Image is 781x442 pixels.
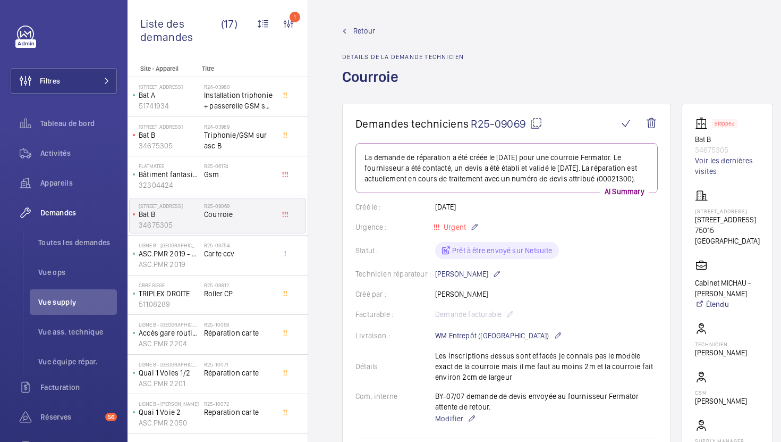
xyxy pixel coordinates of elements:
[139,328,200,338] p: Accès gare routière
[435,413,463,424] span: Modifier
[695,214,760,225] p: [STREET_ADDRESS]
[139,248,200,259] p: ASC.PMR 2019 - Quai 2 Voies 2B/1
[695,208,760,214] p: [STREET_ADDRESS]
[695,299,760,310] a: Étendu
[364,152,649,184] p: La demande de réparation a été créée le [DATE] pour une courroie Fermator. Le fournisseur a été c...
[38,237,117,248] span: Toutes les demandes
[204,169,274,180] span: Gsm
[695,145,760,155] p: 34675305
[204,130,274,151] span: Triphonie/GSM sur asc B
[204,123,274,130] h2: R24-03989
[139,282,200,288] p: CBRE SIEGE
[139,288,200,299] p: TRIPLEX DROITE
[355,117,469,130] span: Demandes techniciens
[204,84,274,90] h2: R24-03980
[38,267,117,278] span: Vue ops
[139,361,200,368] p: LIGNE B - [GEOGRAPHIC_DATA] SOUS BOIS
[139,407,200,418] p: Quai 1 Voie 2
[204,361,274,368] h2: R25-10071
[204,328,274,338] span: Réparation carte
[40,207,117,218] span: Demandes
[139,378,200,389] p: ASC.PMR 2201
[139,401,200,407] p: LIGNE B - [PERSON_NAME]
[139,90,200,101] p: Bat A
[139,101,200,111] p: 51741934
[204,203,274,209] h2: R25-09069
[38,327,117,337] span: Vue ass. technique
[139,180,200,190] p: 32304424
[40,412,101,422] span: Réserves
[140,17,221,44] span: Liste des demandes
[139,242,200,248] p: LIGNE B - [GEOGRAPHIC_DATA]
[695,225,760,246] p: 75015 [GEOGRAPHIC_DATA]
[695,155,760,177] a: Voir les dernières visites
[139,259,200,270] p: ASC.PMR 2019
[38,356,117,367] span: Vue équipe répar.
[695,117,712,130] img: elevator.svg
[139,220,200,230] p: 34675305
[442,223,466,231] span: Urgent
[139,169,200,180] p: Bâtiment fantasia 2 droit
[139,368,200,378] p: Quai 1 Voies 1/2
[204,242,274,248] h2: R25-09754
[204,163,274,169] h2: R25-06174
[128,65,198,72] p: Site - Appareil
[204,90,274,111] span: Installation triphonie + passerelle GSM sur deux appareils
[204,288,274,299] span: Roller CP
[38,297,117,307] span: Vue supply
[139,140,200,151] p: 34675305
[204,401,274,407] h2: R25-10072
[695,396,747,406] p: [PERSON_NAME]
[40,76,60,86] span: Filtres
[695,389,747,396] p: CSM
[11,68,117,94] button: Filtres
[139,84,200,90] p: [STREET_ADDRESS]
[139,418,200,428] p: ASC.PMR 2050
[204,209,274,220] span: Courroie
[204,321,274,328] h2: R25-10069
[40,118,117,129] span: Tableau de bord
[715,122,735,126] p: Stopped
[435,329,562,342] p: WM Entrepôt ([GEOGRAPHIC_DATA])
[695,134,760,145] p: Bat B
[342,67,464,104] h1: Courroie
[139,203,200,209] p: [STREET_ADDRESS]
[139,130,200,140] p: Bat B
[139,299,200,310] p: 51108289
[204,368,274,378] span: Réparation carte
[204,282,274,288] h2: R25-09812
[342,53,464,61] h2: Détails de la demande technicien
[353,26,375,36] span: Retour
[695,341,747,347] p: Technicien
[204,407,274,418] span: Reparation carte
[202,65,272,72] p: Titre
[600,186,649,197] p: AI Summary
[139,123,200,130] p: [STREET_ADDRESS]
[139,163,200,169] p: FLATMATES
[139,209,200,220] p: Bat B
[435,268,501,280] p: [PERSON_NAME]
[40,178,117,188] span: Appareils
[695,278,760,299] p: Cabinet MICHAU - [PERSON_NAME]
[40,382,117,393] span: Facturation
[695,347,747,358] p: [PERSON_NAME]
[139,321,200,328] p: LIGNE B - [GEOGRAPHIC_DATA] SOUS BOIS
[40,148,117,159] span: Activités
[139,338,200,349] p: ASC.PMR 2204
[204,248,274,259] span: Carte ccv
[105,413,117,421] span: 56
[471,117,542,130] span: R25-09069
